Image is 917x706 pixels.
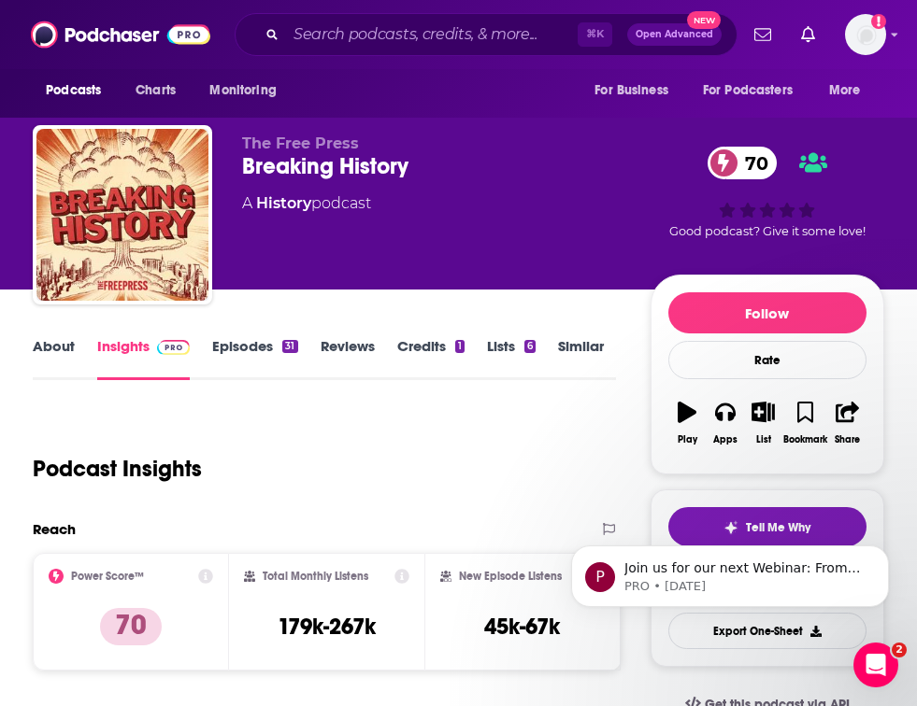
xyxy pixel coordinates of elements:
div: Bookmark [783,434,827,445]
a: Lists6 [487,337,536,380]
a: About [33,337,75,380]
span: Messages [155,581,220,594]
div: Writing "Tell Me Why" Campaign Prompts [27,508,347,543]
h3: 179k-267k [278,613,376,641]
a: Reviews [321,337,375,380]
img: Breaking History [36,129,208,301]
div: Share [835,434,860,445]
img: User Profile [845,14,886,55]
span: Monitoring [209,78,276,104]
span: Open Advanced [636,30,713,39]
div: Demographics and Reach [27,419,347,454]
a: Show notifications dropdown [794,19,823,50]
div: A podcast [242,192,371,215]
button: Help [250,534,374,609]
div: 31 [282,340,297,353]
a: Similar [558,337,604,380]
div: Using Advanced Search and Boolean Operators [38,461,313,501]
img: logo [37,39,146,61]
span: Home [41,581,83,594]
div: Play [678,434,697,445]
a: Charts [123,73,187,108]
div: 70Good podcast? Give it some love! [651,134,884,250]
p: Message from PRO, sent 34w ago [81,72,322,89]
a: Credits1 [397,337,465,380]
button: Search for help [27,340,347,377]
span: 2 [892,642,907,657]
svg: Add a profile image [871,14,886,29]
div: We'll be back online [DATE] [38,287,312,306]
button: Play [668,389,707,457]
div: Using Advanced Search and Boolean Operators [27,454,347,508]
button: open menu [33,73,125,108]
div: Demographics and Reach [38,427,313,446]
h2: Power Score™ [71,570,144,583]
h2: Total Monthly Listens [263,570,368,583]
div: Apps [713,434,738,445]
p: How can we help? [37,196,337,228]
a: InsightsPodchaser Pro [97,337,190,380]
span: Search for help [38,349,151,369]
span: Help [296,581,326,594]
button: open menu [816,73,884,108]
span: New [687,11,721,29]
a: History [256,194,311,212]
p: Hi [PERSON_NAME] 👋 [37,133,337,196]
a: Show notifications dropdown [747,19,779,50]
button: Open AdvancedNew [627,23,722,46]
iframe: Intercom live chat [853,642,898,687]
div: What is a Power Score? [27,385,347,419]
img: Profile image for Matt [254,30,292,67]
span: Good podcast? Give it some love! [669,224,866,238]
span: ⌘ K [578,22,612,47]
div: List [756,434,771,445]
button: open menu [691,73,820,108]
a: Episodes31 [212,337,297,380]
div: 6 [524,340,536,353]
button: Follow [668,292,867,333]
div: Send us a messageWe'll be back online [DATE] [19,251,355,322]
p: 70 [100,608,162,645]
div: Rate [668,341,867,379]
a: 70 [708,147,778,179]
h2: Reach [33,520,76,538]
button: open menu [581,73,692,108]
span: Logged in as maggielindenberg [845,14,886,55]
span: 70 [726,147,778,179]
button: Messages [124,534,249,609]
h2: New Episode Listens [459,570,562,583]
h1: Podcast Insights [33,455,202,483]
span: Join us for our next Webinar: From Pushback to Payoff: Building Buy-In for Niche Podcast Placemen... [81,54,322,533]
button: Show profile menu [845,14,886,55]
img: Profile image for Carmela [219,30,256,67]
span: For Podcasters [703,78,793,104]
h3: 45k-67k [484,613,560,641]
span: More [829,78,861,104]
div: 1 [455,340,465,353]
div: Send us a message [38,267,312,287]
span: For Business [595,78,668,104]
img: Profile image for Barbara [183,30,221,67]
span: Podcasts [46,78,101,104]
img: Podchaser - Follow, Share and Rate Podcasts [31,17,210,52]
div: Search podcasts, credits, & more... [235,13,738,56]
button: Apps [707,389,745,457]
span: The Free Press [242,134,359,152]
img: Podchaser Pro [157,340,190,355]
div: Writing "Tell Me Why" Campaign Prompts [38,515,313,535]
iframe: Intercom notifications message [543,506,917,637]
span: Charts [136,78,176,104]
input: Search podcasts, credits, & more... [286,20,578,49]
button: open menu [196,73,300,108]
button: Bookmark [782,389,828,457]
div: Close [322,30,355,64]
button: List [744,389,782,457]
div: What is a Power Score? [38,392,313,412]
button: Share [828,389,867,457]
